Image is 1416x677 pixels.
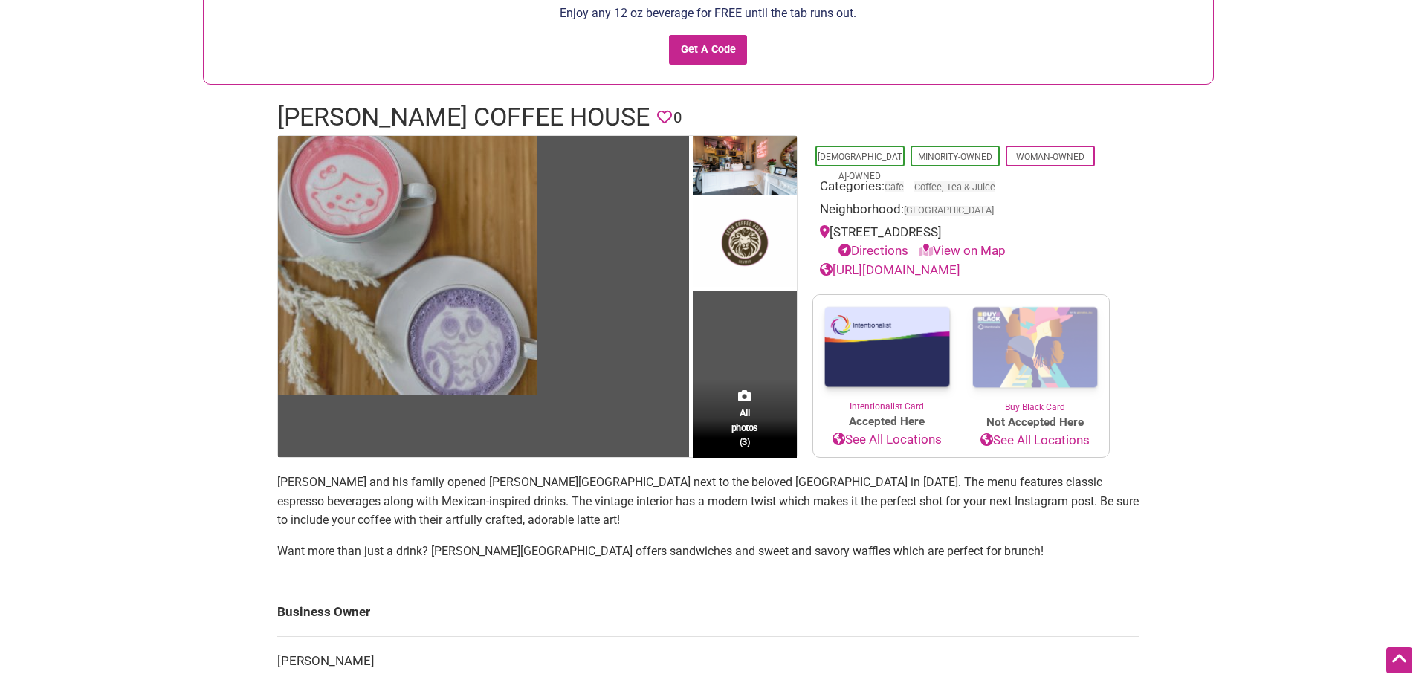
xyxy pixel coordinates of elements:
a: See All Locations [961,431,1109,450]
span: Accepted Here [813,413,961,430]
img: Buy Black Card [961,295,1109,401]
a: [DEMOGRAPHIC_DATA]-Owned [818,152,902,181]
div: [STREET_ADDRESS] [820,223,1102,261]
div: Categories: [820,177,1102,200]
img: Intentionalist Card [813,295,961,400]
div: Scroll Back to Top [1386,647,1412,673]
a: See All Locations [813,430,961,450]
a: Minority-Owned [918,152,992,162]
a: Woman-Owned [1016,152,1084,162]
p: Enjoy any 12 oz beverage for FREE until the tab runs out. [211,4,1206,23]
span: You must be logged in to save favorites. [657,106,672,129]
span: [GEOGRAPHIC_DATA] [904,206,994,216]
a: Cafe [885,181,904,192]
a: View on Map [919,243,1006,258]
a: [URL][DOMAIN_NAME] [820,262,960,277]
td: Business Owner [277,588,1139,637]
input: Get A Code [669,35,747,65]
a: Directions [838,243,908,258]
span: All photos (3) [731,406,758,448]
a: Intentionalist Card [813,295,961,413]
p: [PERSON_NAME] and his family opened [PERSON_NAME][GEOGRAPHIC_DATA] next to the beloved [GEOGRAPHI... [277,473,1139,530]
h1: [PERSON_NAME] Coffee House [277,100,650,135]
span: 0 [673,106,682,129]
span: Not Accepted Here [961,414,1109,431]
a: Coffee, Tea & Juice [914,181,995,192]
a: Buy Black Card [961,295,1109,414]
div: Neighborhood: [820,200,1102,223]
p: Want more than just a drink? [PERSON_NAME][GEOGRAPHIC_DATA] offers sandwiches and sweet and savor... [277,542,1139,561]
